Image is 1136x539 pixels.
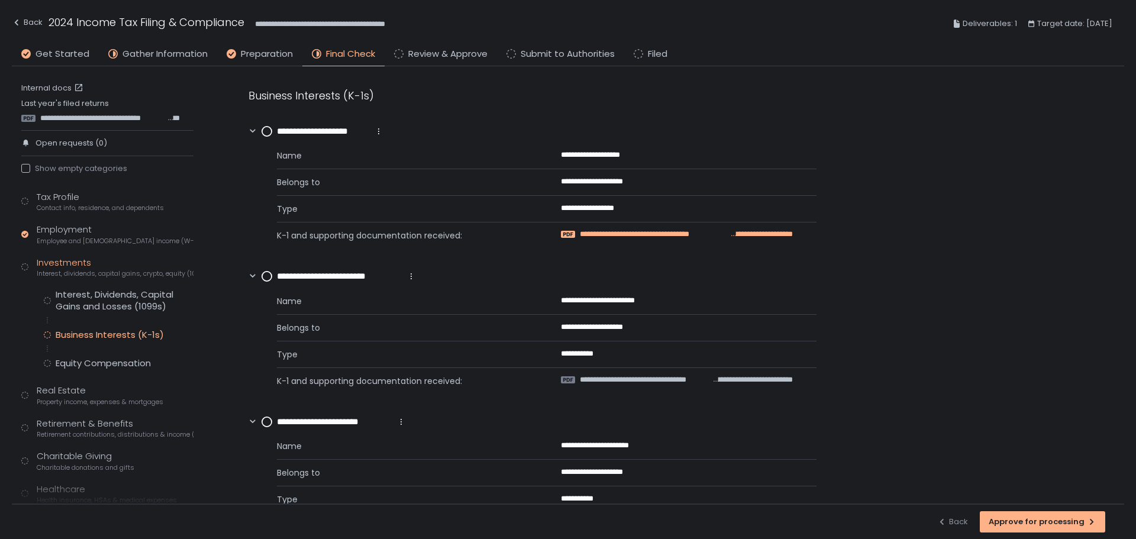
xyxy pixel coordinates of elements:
div: Back [12,15,43,30]
span: Target date: [DATE] [1037,17,1112,31]
div: Equity Compensation [56,357,151,369]
span: Employee and [DEMOGRAPHIC_DATA] income (W-2s) [37,237,193,246]
div: Investments [37,256,193,279]
span: Preparation [241,47,293,61]
div: Retirement & Benefits [37,417,193,440]
span: Belongs to [277,176,532,188]
span: K-1 and supporting documentation received: [277,230,532,241]
span: Name [277,150,532,162]
div: Business Interests (K-1s) [56,329,164,341]
div: Real Estate [37,384,163,406]
button: Approve for processing [980,511,1105,532]
span: Interest, dividends, capital gains, crypto, equity (1099s, K-1s) [37,269,193,278]
button: Back [12,14,43,34]
span: Belongs to [277,322,532,334]
span: Charitable donations and gifts [37,463,134,472]
span: Deliverables: 1 [963,17,1017,31]
span: Review & Approve [408,47,488,61]
span: Property income, expenses & mortgages [37,398,163,406]
span: Final Check [326,47,375,61]
span: Submit to Authorities [521,47,615,61]
div: Interest, Dividends, Capital Gains and Losses (1099s) [56,289,193,312]
span: Type [277,348,532,360]
span: Type [277,493,532,505]
span: Get Started [35,47,89,61]
div: Approve for processing [989,517,1096,527]
span: Belongs to [277,467,532,479]
span: Health insurance, HSAs & medical expenses [37,496,177,505]
span: Contact info, residence, and dependents [37,204,164,212]
span: Open requests (0) [35,138,107,149]
div: Healthcare [37,483,177,505]
span: K-1 and supporting documentation received: [277,375,532,387]
div: Tax Profile [37,191,164,213]
span: Gather Information [122,47,208,61]
div: Last year's filed returns [21,98,193,123]
span: Retirement contributions, distributions & income (1099-R, 5498) [37,430,193,439]
span: Type [277,203,532,215]
div: Charitable Giving [37,450,134,472]
h1: 2024 Income Tax Filing & Compliance [49,14,244,30]
div: Employment [37,223,193,246]
button: Back [937,511,968,532]
span: Name [277,440,532,452]
a: Internal docs [21,83,86,93]
div: Business Interests (K-1s) [248,88,816,104]
div: Back [937,517,968,527]
span: Filed [648,47,667,61]
span: Name [277,295,532,307]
